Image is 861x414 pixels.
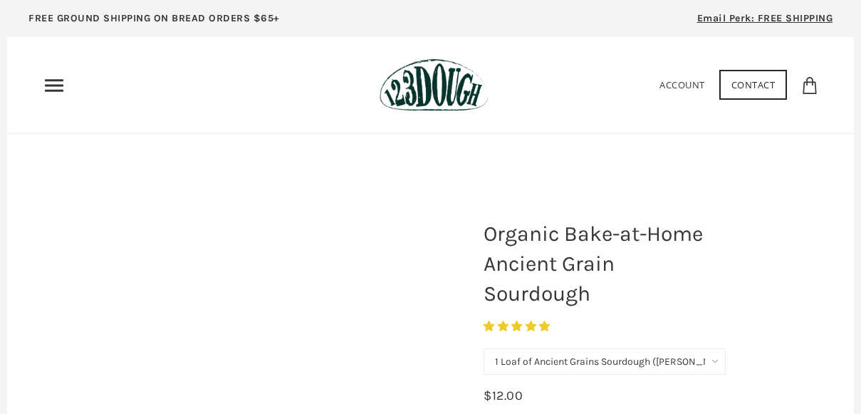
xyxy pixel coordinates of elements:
a: Account [659,78,705,91]
span: 4.75 stars [484,320,553,333]
img: 123Dough Bakery [380,58,489,112]
a: Contact [719,70,788,100]
h1: Organic Bake-at-Home Ancient Grain Sourdough [473,212,736,316]
p: FREE GROUND SHIPPING ON BREAD ORDERS $65+ [28,11,280,26]
div: $12.00 [484,385,523,406]
nav: Primary [43,74,66,97]
a: FREE GROUND SHIPPING ON BREAD ORDERS $65+ [7,7,301,37]
span: Email Perk: FREE SHIPPING [697,12,833,24]
a: Email Perk: FREE SHIPPING [676,7,855,37]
